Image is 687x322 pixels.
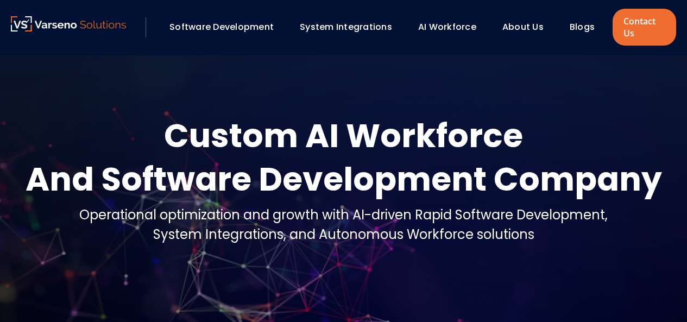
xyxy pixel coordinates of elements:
[26,157,662,201] div: And Software Development Company
[502,21,544,33] a: About Us
[79,225,608,244] div: System Integrations, and Autonomous Workforce solutions
[300,21,392,33] a: System Integrations
[11,16,126,31] img: Varseno Solutions – Product Engineering & IT Services
[418,21,476,33] a: AI Workforce
[26,114,662,157] div: Custom AI Workforce
[164,18,289,36] div: Software Development
[613,9,676,46] a: Contact Us
[564,18,610,36] div: Blogs
[294,18,407,36] div: System Integrations
[169,21,274,33] a: Software Development
[413,18,491,36] div: AI Workforce
[79,205,608,225] div: Operational optimization and growth with AI-driven Rapid Software Development,
[497,18,559,36] div: About Us
[570,21,595,33] a: Blogs
[11,16,126,38] a: Varseno Solutions – Product Engineering & IT Services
